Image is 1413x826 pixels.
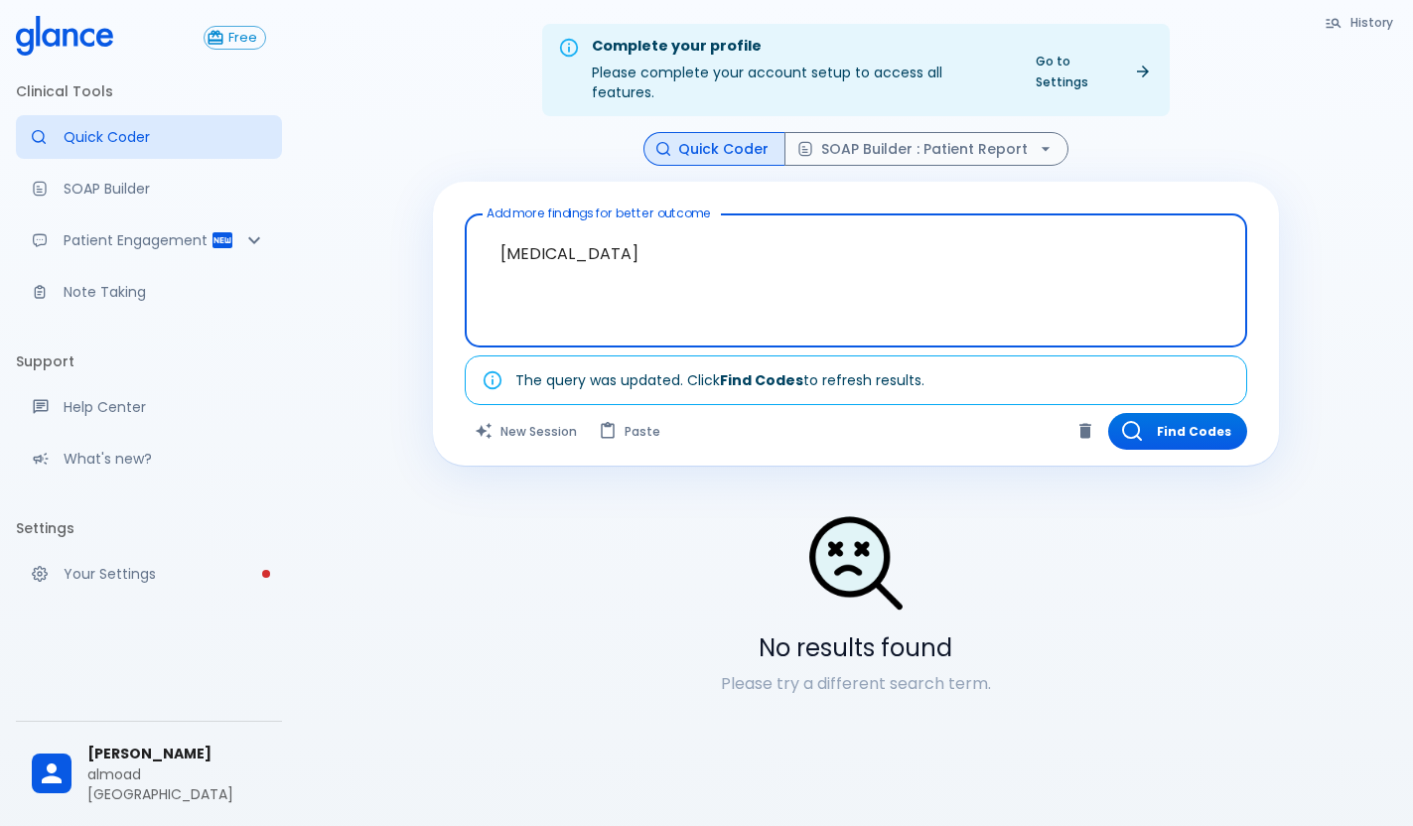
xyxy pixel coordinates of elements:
[87,764,266,804] p: almoad [GEOGRAPHIC_DATA]
[643,132,785,167] button: Quick Coder
[220,31,265,46] span: Free
[64,179,266,199] p: SOAP Builder
[1315,8,1405,37] button: History
[64,397,266,417] p: Help Center
[16,437,282,481] div: Recent updates and feature releases
[64,127,266,147] p: Quick Coder
[16,338,282,385] li: Support
[16,552,282,596] a: Please complete account setup
[433,632,1279,664] h5: No results found
[87,744,266,764] span: [PERSON_NAME]
[16,385,282,429] a: Get help from our support team
[806,513,906,613] img: Search Not Found
[64,449,266,469] p: What's new?
[515,362,924,398] div: The query was updated. Click to refresh results.
[204,26,282,50] a: Click to view or change your subscription
[592,30,1008,110] div: Please complete your account setup to access all features.
[64,282,266,302] p: Note Taking
[720,370,803,390] strong: Find Codes
[465,413,589,450] button: Clears all inputs and results.
[1070,416,1100,446] button: Clear
[16,115,282,159] a: Moramiz: Find ICD10AM codes instantly
[592,36,1008,58] div: Complete your profile
[16,730,282,818] div: [PERSON_NAME]almoad [GEOGRAPHIC_DATA]
[1108,413,1247,450] button: Find Codes
[16,270,282,314] a: Advanced note-taking
[589,413,672,450] button: Paste from clipboard
[16,218,282,262] div: Patient Reports & Referrals
[64,564,266,584] p: Your Settings
[16,68,282,115] li: Clinical Tools
[1024,47,1162,96] a: Go to Settings
[479,222,1233,308] textarea: [MEDICAL_DATA]
[784,132,1068,167] button: SOAP Builder : Patient Report
[16,167,282,210] a: Docugen: Compose a clinical documentation in seconds
[204,26,266,50] button: Free
[433,672,1279,696] p: Please try a different search term.
[64,230,211,250] p: Patient Engagement
[16,504,282,552] li: Settings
